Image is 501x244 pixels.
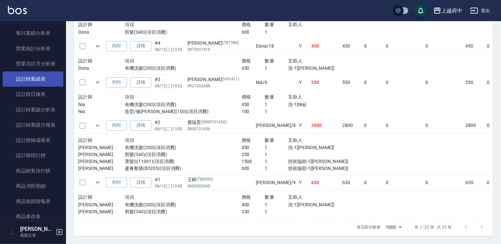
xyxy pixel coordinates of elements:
[187,183,253,189] p: 0909302095
[310,118,341,133] td: 2800
[265,201,288,208] p: 1
[187,126,253,132] p: 0900121656
[125,151,241,158] p: 剪髮(340)(項目消費)
[254,38,297,54] td: Dona /18
[78,151,125,158] p: [PERSON_NAME]
[297,38,310,54] td: Y
[125,138,134,143] span: 項目
[288,158,358,165] p: 技術協助-1[[PERSON_NAME]]
[125,58,134,63] span: 項目
[78,22,92,27] span: 設計師
[78,101,125,108] p: Nia
[78,208,125,215] p: [PERSON_NAME]
[242,165,265,172] p: 600
[242,194,251,200] span: 價格
[155,47,184,53] p: 08/12 (二) 13:55
[93,77,103,87] button: expand row
[125,65,241,72] p: 有機洗髮(200)(項目消費)
[3,179,63,194] a: 商品消耗明細
[297,75,310,90] td: Y
[441,7,462,15] div: 上越府中
[265,144,288,151] p: 1
[106,120,127,131] button: 列印
[3,133,63,148] a: 設計師抽成報表
[242,158,265,165] p: 1500
[464,118,485,133] td: 2800
[464,38,485,54] td: 450
[242,65,265,72] p: 450
[424,175,464,190] td: 0
[242,144,265,151] p: 450
[78,165,125,172] p: [PERSON_NAME]
[125,208,241,215] p: 剪髮(340)(項目消費)
[362,118,384,133] td: 0
[106,41,127,51] button: 列印
[288,65,358,72] p: 洗-1[[PERSON_NAME]]
[125,22,134,27] span: 項目
[383,218,404,236] div: 1000
[384,75,424,90] td: 0
[384,118,424,133] td: 0
[106,77,127,88] button: 列印
[93,178,103,187] button: expand row
[242,22,251,27] span: 價格
[153,175,186,190] td: #1
[288,94,302,100] span: 互助人
[254,75,297,90] td: Nia /6
[20,232,54,238] p: 高階主管
[362,175,384,190] td: 0
[3,209,63,224] a: 商品庫存表
[187,119,253,126] div: 蔡瑞育
[341,38,362,54] td: 450
[78,29,125,36] p: Dona
[3,102,63,117] a: 設計師業績分析表
[242,208,265,215] p: 230
[20,226,54,232] h5: [PERSON_NAME]
[155,126,184,132] p: 08/12 (二) 13:50
[3,87,63,102] a: 設計師日報表
[242,58,251,63] span: 價格
[341,75,362,90] td: 550
[106,178,127,188] button: 列印
[130,120,151,131] a: 詳情
[242,101,265,108] p: 450
[254,118,297,133] td: [PERSON_NAME] /8
[8,6,27,14] img: Logo
[3,117,63,133] a: 設計師業績月報表
[362,75,384,90] td: 0
[78,138,92,143] span: 設計師
[93,41,103,51] button: expand row
[431,4,465,18] button: 上越府中
[3,41,63,56] a: 營業統計分析表
[341,118,362,133] td: 2800
[265,108,288,115] p: 1
[424,38,464,54] td: 0
[384,175,424,190] td: 0
[265,94,274,100] span: 數量
[125,201,241,208] p: 有機洗髮(200)(項目消費)
[288,144,358,151] p: 洗-1[[PERSON_NAME]]
[125,165,241,172] p: 蘆薈敷膜(83203)(項目消費)
[78,144,125,151] p: [PERSON_NAME]
[424,75,464,90] td: 0
[297,118,310,133] td: Y
[265,151,288,158] p: 1
[125,29,241,36] p: 剪髮(340)(項目消費)
[468,5,493,17] button: 登出
[125,101,241,108] p: 有機洗髮(200)(項目消費)
[288,138,302,143] span: 互助人
[464,75,485,90] td: 550
[288,194,302,200] span: 互助人
[5,225,18,239] img: Person
[187,40,253,47] div: [PERSON_NAME]
[424,118,464,133] td: 0
[384,38,424,54] td: 0
[288,58,302,63] span: 互助人
[265,165,288,172] p: 1
[357,224,381,230] p: 每頁顯示數量
[125,94,134,100] span: 項目
[130,41,151,51] a: 詳情
[78,108,125,115] p: Nia
[297,175,310,190] td: Y
[265,29,288,36] p: 1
